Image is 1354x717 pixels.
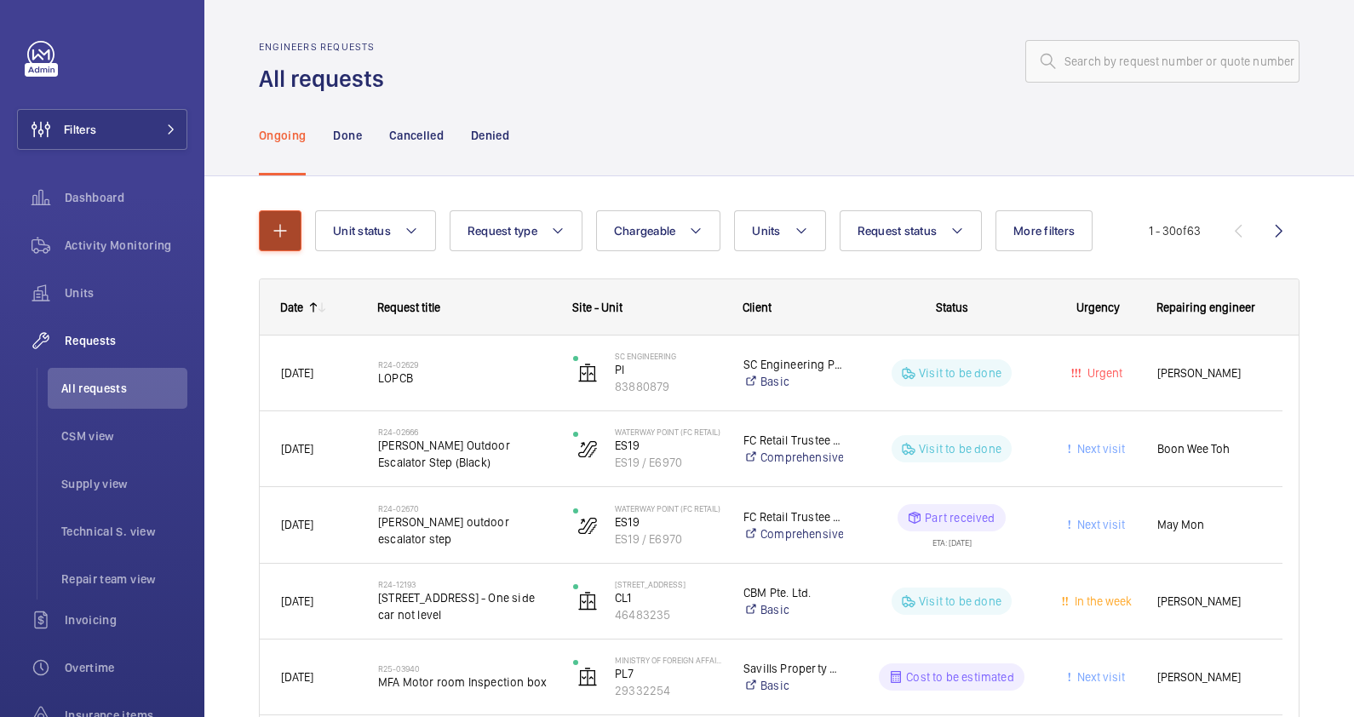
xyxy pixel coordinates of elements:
p: SC Engineering Pte Ltd [743,356,843,373]
p: Cancelled [389,127,444,144]
span: Next visit [1074,518,1125,531]
h2: Engineers requests [259,41,394,53]
span: [PERSON_NAME] [1157,668,1261,687]
span: [DATE] [281,442,313,456]
p: CBM Pte. Ltd. [743,584,843,601]
p: Ongoing [259,127,306,144]
a: Basic [743,601,843,618]
span: Request status [858,224,938,238]
span: CSM view [61,427,187,445]
button: Unit status [315,210,436,251]
p: ES19 / E6970 [615,454,721,471]
span: In the week [1071,594,1132,608]
span: [DATE] [281,366,313,380]
span: [DATE] [281,594,313,608]
span: Requests [65,332,187,349]
p: 83880879 [615,378,721,395]
button: Request type [450,210,582,251]
img: escalator.svg [577,439,598,459]
span: Client [743,301,772,314]
input: Search by request number or quote number [1025,40,1299,83]
span: Request type [468,224,537,238]
h1: All requests [259,63,394,95]
span: May Mon [1157,515,1261,535]
div: Date [280,301,303,314]
p: Pl [615,361,721,378]
span: Urgency [1076,301,1120,314]
button: Chargeable [596,210,721,251]
img: elevator.svg [577,591,598,611]
span: Activity Monitoring [65,237,187,254]
button: Filters [17,109,187,150]
p: FC Retail Trustee Pte Ltd (as Trustee Manager of Sapphire Star Trust) [743,508,843,525]
p: Done [333,127,361,144]
img: elevator.svg [577,667,598,687]
p: Savills Property Management Pte Ltd c/o Ministry of Foreign Affairs [743,660,843,677]
span: Request title [377,301,440,314]
p: ES19 / E6970 [615,531,721,548]
span: Technical S. view [61,523,187,540]
span: Supply view [61,475,187,492]
span: Next visit [1074,670,1125,684]
span: More filters [1013,224,1075,238]
span: Units [752,224,780,238]
p: SC Engineering [615,351,721,361]
span: Repair team view [61,571,187,588]
h2: R24-12193 [378,579,551,589]
h2: R25-03940 [378,663,551,674]
span: Urgent [1084,366,1122,380]
span: Invoicing [65,611,187,628]
span: [PERSON_NAME] Outdoor Escalator Step (Black) [378,437,551,471]
span: of [1176,224,1187,238]
p: Waterway Point (FC Retail) [615,427,721,437]
a: Basic [743,677,843,694]
span: Site - Unit [572,301,622,314]
p: 29332254 [615,682,721,699]
span: Repairing engineer [1156,301,1255,314]
a: Comprehensive [743,525,843,542]
h2: R24-02666 [378,427,551,437]
p: FC Retail Trustee Pte Ltd (as Trustee Manager of Sapphire Star Trust) [743,432,843,449]
p: Cost to be estimated [906,668,1014,685]
p: ES19 [615,437,721,454]
button: More filters [995,210,1093,251]
span: [PERSON_NAME] [1157,592,1261,611]
span: Status [936,301,968,314]
h2: R24-02670 [378,503,551,513]
span: Units [65,284,187,301]
span: Boon Wee Toh [1157,439,1261,459]
span: [DATE] [281,670,313,684]
p: Visit to be done [919,593,1001,610]
span: [PERSON_NAME] outdoor escalator step [378,513,551,548]
span: MFA Motor room Inspection box [378,674,551,691]
p: Visit to be done [919,440,1001,457]
img: escalator.svg [577,515,598,536]
p: Denied [471,127,509,144]
span: [STREET_ADDRESS] - One side car not level [378,589,551,623]
a: Basic [743,373,843,390]
p: CL1 [615,589,721,606]
span: 1 - 30 63 [1149,225,1201,237]
p: PL7 [615,665,721,682]
p: Part received [925,509,995,526]
button: Request status [840,210,983,251]
span: All requests [61,380,187,397]
a: Comprehensive [743,449,843,466]
span: Overtime [65,659,187,676]
p: ES19 [615,513,721,531]
span: Unit status [333,224,391,238]
p: Ministry of Foreign Affairs Main Building [615,655,721,665]
div: ETA: [DATE] [932,531,972,547]
h2: R24-02629 [378,359,551,370]
p: Waterway Point (FC Retail) [615,503,721,513]
span: LOPCB [378,370,551,387]
span: Chargeable [614,224,676,238]
img: elevator.svg [577,363,598,383]
span: [DATE] [281,518,313,531]
span: Dashboard [65,189,187,206]
span: Filters [64,121,96,138]
button: Units [734,210,825,251]
span: [PERSON_NAME] [1157,364,1261,383]
p: Visit to be done [919,364,1001,381]
p: [STREET_ADDRESS] [615,579,721,589]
